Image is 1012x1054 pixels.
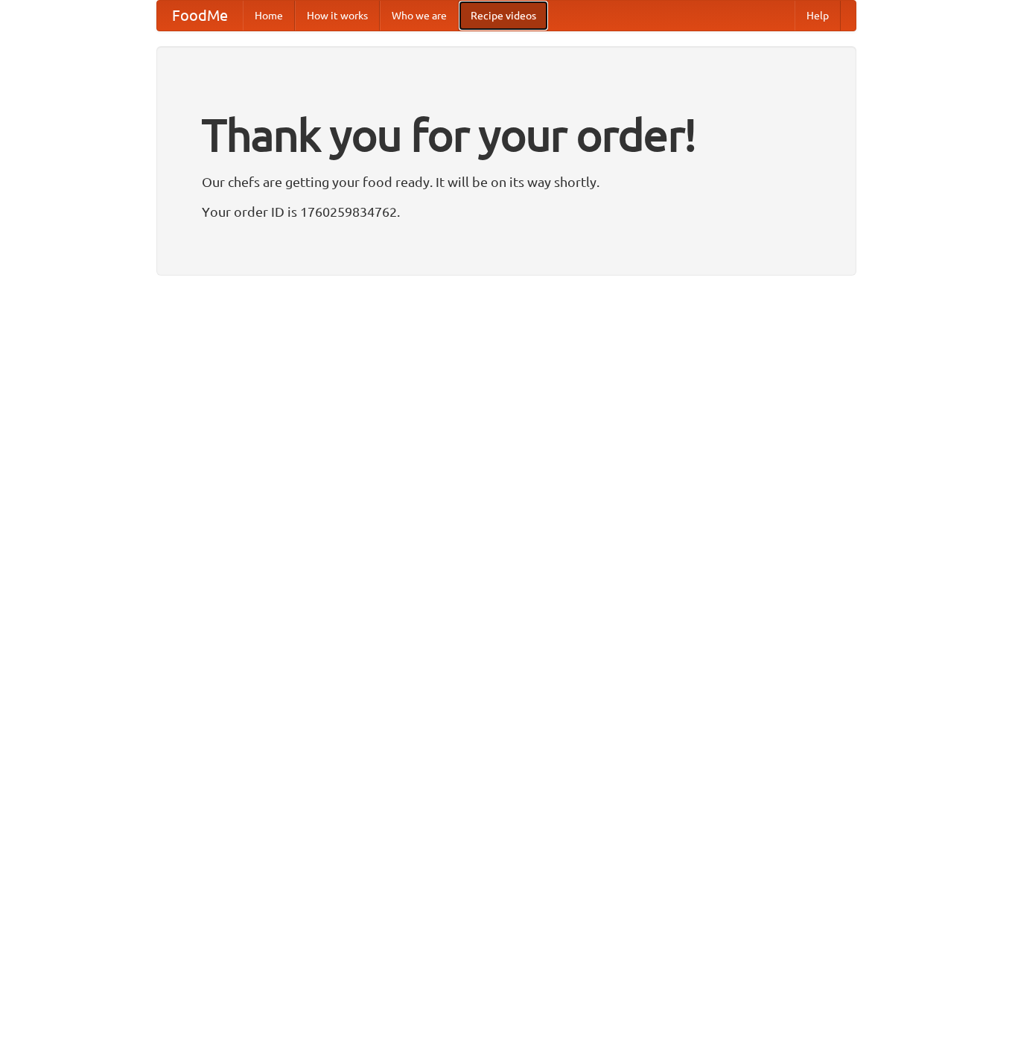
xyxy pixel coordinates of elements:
[380,1,459,31] a: Who we are
[243,1,295,31] a: Home
[202,171,811,193] p: Our chefs are getting your food ready. It will be on its way shortly.
[295,1,380,31] a: How it works
[202,99,811,171] h1: Thank you for your order!
[157,1,243,31] a: FoodMe
[795,1,841,31] a: Help
[202,200,811,223] p: Your order ID is 1760259834762.
[459,1,548,31] a: Recipe videos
